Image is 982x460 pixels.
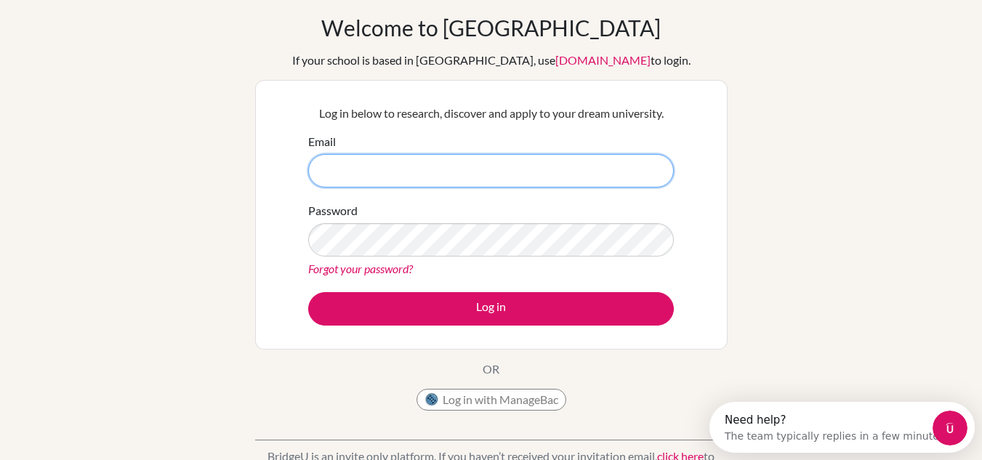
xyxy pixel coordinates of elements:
[933,411,967,445] iframe: Intercom live chat
[321,15,661,41] h1: Welcome to [GEOGRAPHIC_DATA]
[709,402,975,453] iframe: Intercom live chat discovery launcher
[308,262,413,275] a: Forgot your password?
[308,105,674,122] p: Log in below to research, discover and apply to your dream university.
[308,133,336,150] label: Email
[292,52,691,69] div: If your school is based in [GEOGRAPHIC_DATA], use to login.
[416,389,566,411] button: Log in with ManageBac
[308,292,674,326] button: Log in
[555,53,651,67] a: [DOMAIN_NAME]
[15,24,238,39] div: The team typically replies in a few minutes.
[308,202,358,219] label: Password
[483,360,499,378] p: OR
[15,12,238,24] div: Need help?
[6,6,281,46] div: Open Intercom Messenger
